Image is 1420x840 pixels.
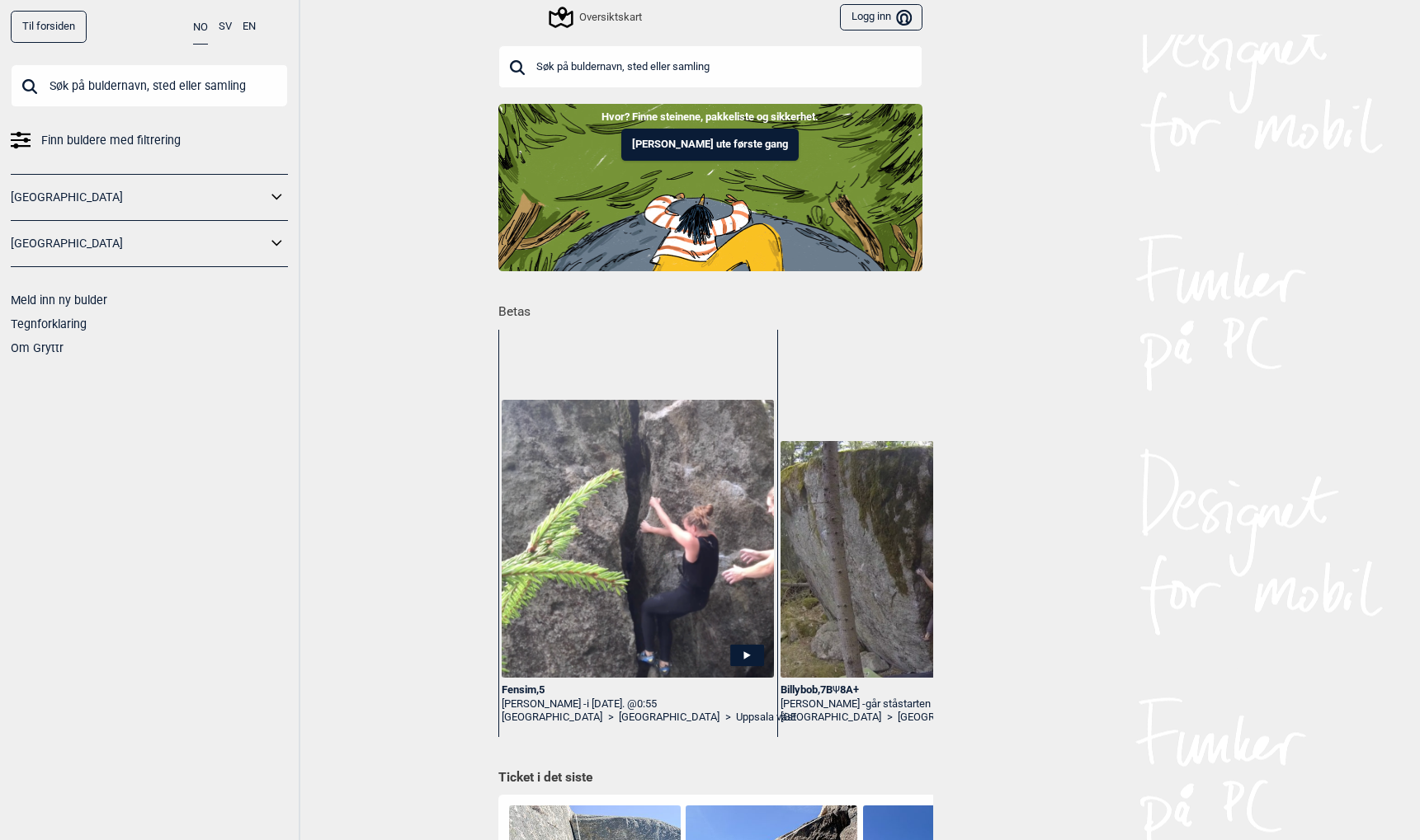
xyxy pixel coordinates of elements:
div: [PERSON_NAME] - [502,697,773,711]
a: Finn buldere med filtrering [11,129,288,153]
div: [PERSON_NAME] - [781,697,1052,711]
a: Uppsala väst [736,711,796,725]
img: Sofia pa Fensim [502,400,773,677]
a: [GEOGRAPHIC_DATA] [898,711,998,725]
span: Ψ [833,683,840,696]
button: NO [193,11,208,45]
a: [GEOGRAPHIC_DATA] [11,185,267,209]
button: [PERSON_NAME] ute første gang [621,129,799,161]
a: Til forsiden [11,11,87,43]
button: Logg inn [840,4,922,31]
input: Søk på buldernavn, sted eller samling [498,45,922,88]
a: [GEOGRAPHIC_DATA] [619,711,719,725]
div: Billybob , 7B 8A+ [781,683,1052,697]
span: > [887,711,893,725]
img: Robbin pa Billybob [781,441,1052,678]
a: Om Gryttr [11,341,64,354]
div: Fensim , 5 [502,683,773,697]
p: Hvor? Finne steinene, pakkeliste og sikkerhet. [12,109,1408,125]
button: EN [243,11,256,43]
input: Søk på buldernavn, sted eller samling [11,64,288,107]
a: Tegnforklaring [11,317,87,331]
button: SV [219,11,232,43]
a: [GEOGRAPHIC_DATA] [11,232,267,256]
a: [GEOGRAPHIC_DATA] [502,711,602,725]
span: Finn buldere med filtrering [41,129,181,153]
img: Indoor to outdoor [498,104,922,270]
span: går ståstarten i maj 2015. [866,697,984,710]
span: > [608,711,614,725]
span: > [725,711,731,725]
a: [GEOGRAPHIC_DATA] [781,711,881,725]
span: i [DATE]. @0:55 [587,697,657,710]
h1: Betas [498,293,933,321]
h1: Ticket i det siste [498,769,922,787]
div: Oversiktskart [551,7,642,27]
a: Meld inn ny bulder [11,293,107,307]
